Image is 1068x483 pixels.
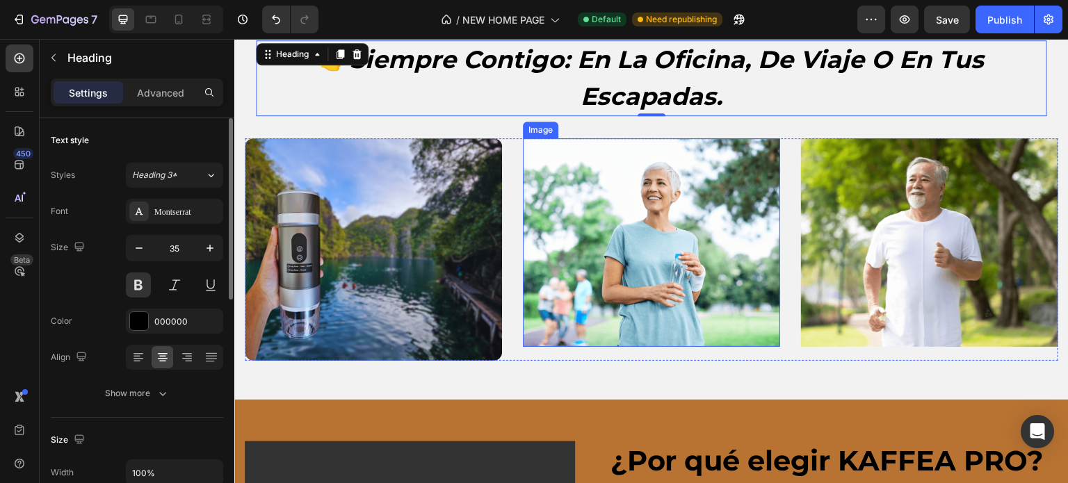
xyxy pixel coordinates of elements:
[567,99,824,308] img: gempages_432750572815254551-b1b8e8b4-1a58-40a9-9a81-c5ad8a1b619e.png
[646,13,717,26] span: Need republishing
[13,148,33,159] div: 450
[51,431,88,450] div: Size
[51,315,72,327] div: Color
[10,254,33,265] div: Beta
[362,402,824,441] h2: ¿Por qué elegir KAFFEA PRO?
[154,206,220,218] div: Montserrat
[1021,415,1054,448] div: Open Intercom Messenger
[6,6,104,33] button: 7
[105,386,170,400] div: Show more
[456,13,460,27] span: /
[291,85,321,97] div: Image
[51,381,223,406] button: Show more
[51,169,75,181] div: Styles
[936,14,959,26] span: Save
[51,238,88,257] div: Size
[592,13,621,26] span: Default
[67,49,218,66] p: Heading
[91,11,97,28] p: 7
[137,85,184,100] p: Advanced
[987,13,1022,27] div: Publish
[51,205,68,218] div: Font
[126,163,223,188] button: Heading 3*
[154,316,220,328] div: 000000
[51,134,89,147] div: Text style
[132,169,177,181] span: Heading 3*
[69,85,108,100] p: Settings
[262,6,318,33] div: Undo/Redo
[462,13,544,27] span: NEW HOME PAGE
[976,6,1034,33] button: Publish
[924,6,970,33] button: Save
[51,466,74,479] div: Width
[289,99,546,308] img: gempages_432750572815254551-07ba47bc-bd82-4197-8a16-a6e65ca8f7fa.png
[234,39,1068,483] iframe: Design area
[51,348,90,367] div: Align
